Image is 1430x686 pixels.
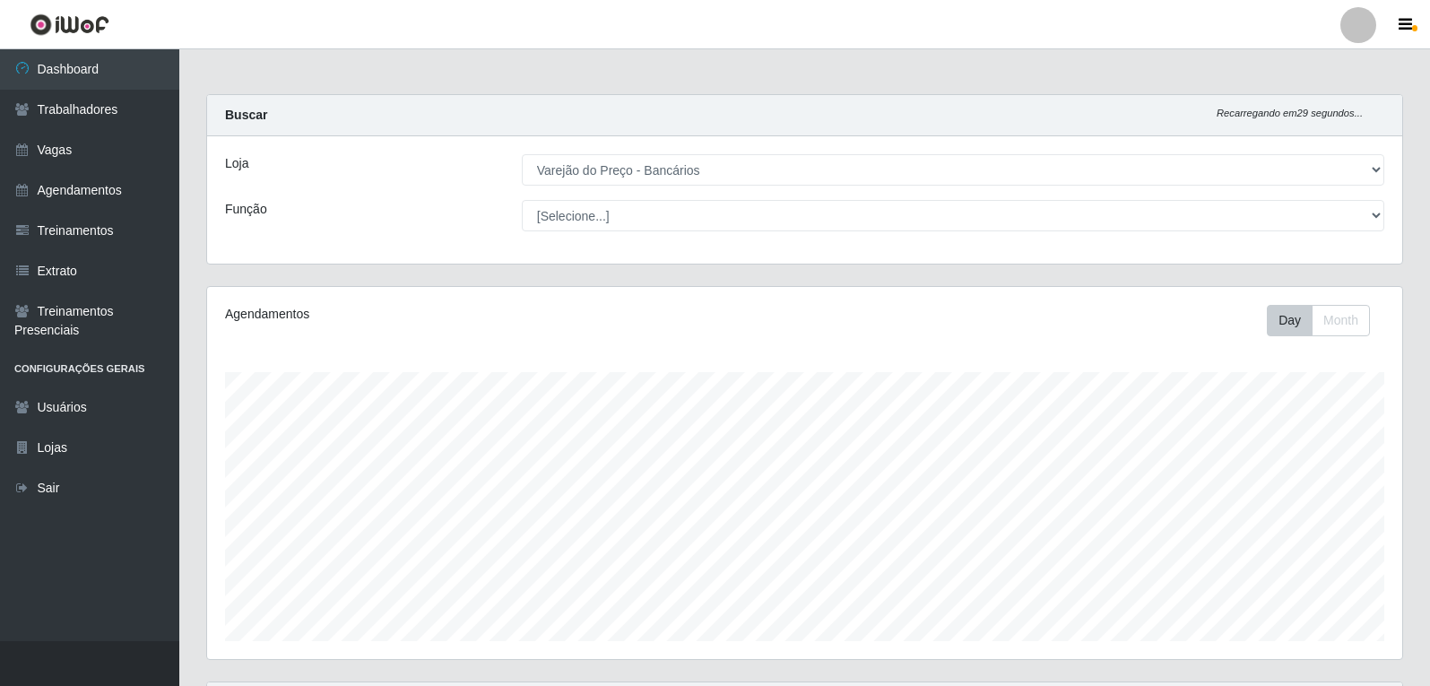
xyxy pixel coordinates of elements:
[1312,305,1370,336] button: Month
[1267,305,1313,336] button: Day
[225,154,248,173] label: Loja
[1267,305,1370,336] div: First group
[1217,108,1363,118] i: Recarregando em 29 segundos...
[225,305,692,324] div: Agendamentos
[225,200,267,219] label: Função
[1267,305,1384,336] div: Toolbar with button groups
[225,108,267,122] strong: Buscar
[30,13,109,36] img: CoreUI Logo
